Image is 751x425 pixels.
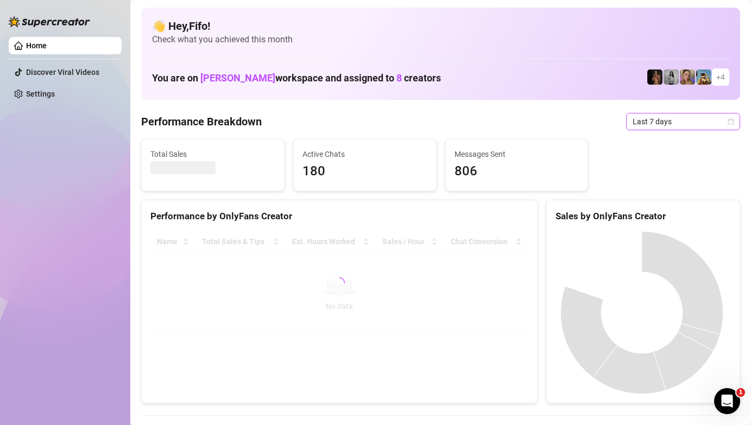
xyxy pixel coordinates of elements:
[680,69,695,85] img: Cherry
[302,148,427,160] span: Active Chats
[664,69,679,85] img: A
[696,69,711,85] img: Babydanix
[9,16,90,27] img: logo-BBDzfeDw.svg
[714,388,740,414] iframe: Intercom live chat
[736,388,745,397] span: 1
[26,68,99,77] a: Discover Viral Videos
[396,72,402,84] span: 8
[150,209,528,224] div: Performance by OnlyFans Creator
[556,209,731,224] div: Sales by OnlyFans Creator
[302,161,427,182] span: 180
[152,18,729,34] h4: 👋 Hey, Fifo !
[200,72,275,84] span: [PERSON_NAME]
[455,148,579,160] span: Messages Sent
[716,71,725,83] span: + 4
[152,72,441,84] h1: You are on workspace and assigned to creators
[26,90,55,98] a: Settings
[141,114,262,129] h4: Performance Breakdown
[728,118,734,125] span: calendar
[455,161,579,182] span: 806
[647,69,662,85] img: the_bohema
[152,34,729,46] span: Check what you achieved this month
[333,277,345,289] span: loading
[150,148,275,160] span: Total Sales
[26,41,47,50] a: Home
[633,113,734,130] span: Last 7 days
